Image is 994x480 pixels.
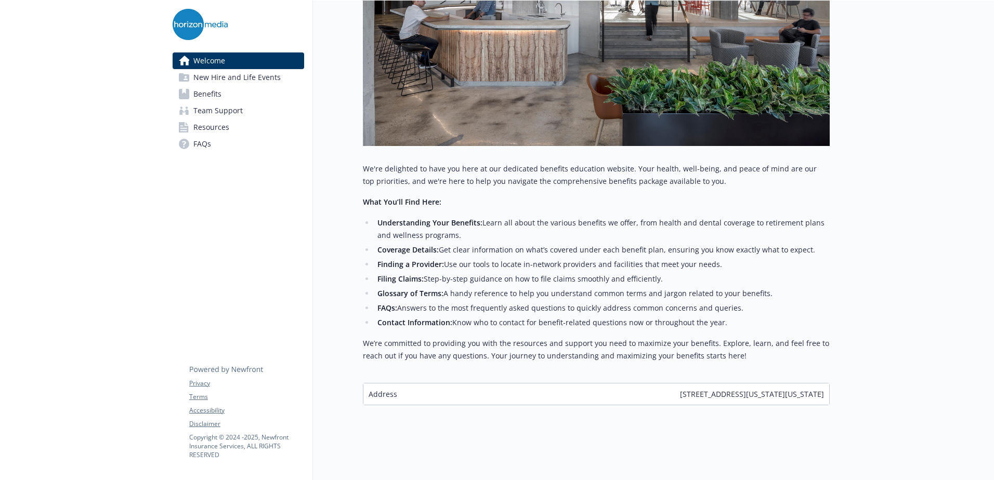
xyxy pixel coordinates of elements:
[173,69,304,86] a: New Hire and Life Events
[363,337,830,362] p: We’re committed to providing you with the resources and support you need to maximize your benefit...
[377,245,439,255] strong: Coverage Details:
[369,389,397,399] span: Address
[173,119,304,136] a: Resources
[374,217,830,242] li: Learn all about the various benefits we offer, from health and dental coverage to retirement plan...
[374,244,830,256] li: Get clear information on what’s covered under each benefit plan, ensuring you know exactly what t...
[363,163,830,188] p: We're delighted to have you here at our dedicated benefits education website. Your health, well-b...
[189,392,304,402] a: Terms
[189,433,304,459] p: Copyright © 2024 - 2025 , Newfront Insurance Services, ALL RIGHTS RESERVED
[189,406,304,415] a: Accessibility
[193,119,229,136] span: Resources
[377,303,397,313] strong: FAQs:
[374,316,830,329] li: Know who to contact for benefit-related questions now or throughout the year.
[377,218,482,228] strong: Understanding Your Benefits:
[173,136,304,152] a: FAQs
[374,273,830,285] li: Step-by-step guidance on how to file claims smoothly and efficiently.
[377,317,452,327] strong: Contact Information:
[377,288,443,298] strong: Glossary of Terms:
[680,389,824,399] span: [STREET_ADDRESS][US_STATE][US_STATE]
[363,197,441,207] strong: What You’ll Find Here:
[193,136,211,152] span: FAQs
[374,302,830,314] li: Answers to the most frequently asked questions to quickly address common concerns and queries.
[189,419,304,429] a: Disclaimer
[173,102,304,119] a: Team Support
[193,86,221,102] span: Benefits
[193,102,243,119] span: Team Support
[189,379,304,388] a: Privacy
[173,52,304,69] a: Welcome
[377,274,424,284] strong: Filing Claims:
[173,86,304,102] a: Benefits
[193,69,281,86] span: New Hire and Life Events
[193,52,225,69] span: Welcome
[374,258,830,271] li: Use our tools to locate in-network providers and facilities that meet your needs.
[377,259,444,269] strong: Finding a Provider:
[374,287,830,300] li: A handy reference to help you understand common terms and jargon related to your benefits.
